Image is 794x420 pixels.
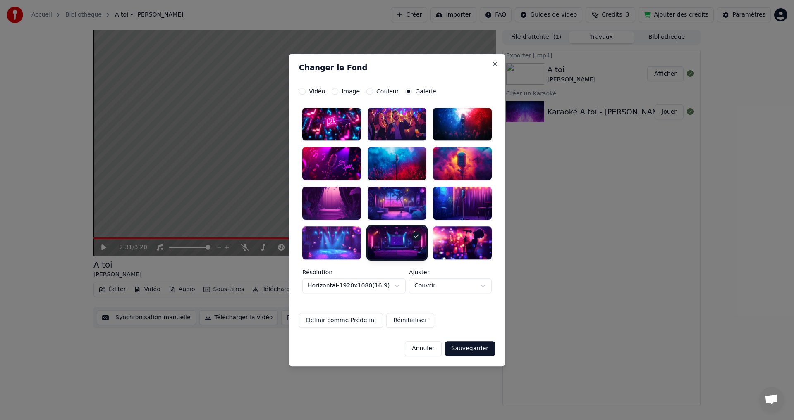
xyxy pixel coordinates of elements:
button: Annuler [405,341,441,356]
label: Résolution [302,269,406,275]
h2: Changer le Fond [299,64,495,71]
label: Galerie [415,88,436,94]
label: Image [342,88,360,94]
label: Couleur [376,88,399,94]
button: Sauvegarder [445,341,495,356]
label: Ajuster [409,269,492,275]
button: Définir comme Prédéfini [299,313,383,328]
label: Vidéo [309,88,325,94]
button: Réinitialiser [386,313,434,328]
